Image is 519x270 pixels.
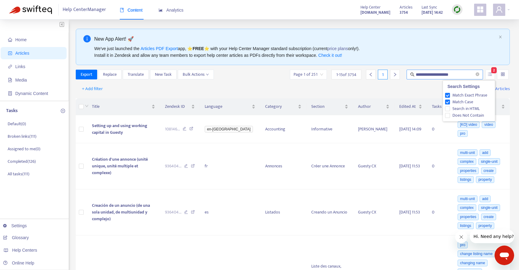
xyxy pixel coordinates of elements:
[260,143,306,189] td: Annonces
[482,121,495,128] span: video
[165,209,181,216] span: 936404 ...
[427,189,451,235] td: 0
[120,8,124,12] span: book
[6,107,18,115] p: Tasks
[378,70,388,79] div: 1
[159,8,184,13] span: Analytics
[458,158,476,165] span: complex
[165,126,180,133] span: 108146 ...
[476,72,479,76] span: close-circle
[205,126,253,133] span: en-[GEOGRAPHIC_DATA]
[63,4,106,16] span: Help Center Manager
[480,149,491,156] span: add
[432,103,442,110] span: Tasks
[458,222,474,229] span: listings
[476,72,479,78] span: close-circle
[8,51,12,55] span: account-book
[478,204,500,211] span: single-unit
[15,91,48,96] span: Dynamic Content
[260,115,306,143] td: Accounting
[81,71,92,78] span: Export
[159,8,163,12] span: area-chart
[165,103,190,110] span: Zendesk ID
[399,126,421,133] span: [DATE] 14:09
[495,246,514,265] iframe: Button to launch messaging window
[61,109,65,113] span: plus-circle
[480,195,491,202] span: add
[427,115,451,143] td: 0
[160,98,200,115] th: Zendesk ID
[399,162,420,170] span: [DATE] 11:53
[94,45,496,59] div: We've just launched the app, ⭐ ⭐️ with your Help Center Manager standard subscription (current on...
[265,103,297,110] span: Category
[470,230,514,243] iframe: Message from company
[87,98,160,115] th: Title
[8,158,36,165] p: Completed ( 126 )
[9,5,52,14] img: Swifteq
[260,98,306,115] th: Category
[410,72,415,77] span: search
[488,72,492,76] span: unordered-list
[128,71,144,78] span: Translate
[499,35,502,39] button: close
[476,176,494,183] span: property
[200,143,260,189] td: fr
[427,98,451,115] th: Tasks
[15,64,25,69] span: Links
[458,167,479,174] span: properties
[150,70,177,79] button: New Task
[76,70,97,79] button: Export
[458,213,479,220] span: properties
[458,176,474,183] span: listings
[458,149,477,156] span: multi-unit
[92,156,148,176] span: Création d'une annonce (unité unique, unité multiple et complexe)
[306,143,353,189] td: Créer une Annonce
[103,71,117,78] span: Replace
[3,223,27,228] a: Settings
[15,37,27,42] span: Home
[98,70,122,79] button: Replace
[123,70,149,79] button: Translate
[458,130,468,137] span: pro
[120,8,143,13] span: Content
[92,202,150,222] span: Creación de un anuncio (de una sola unidad, de multiunidad y complejo)
[205,103,250,110] span: Language
[306,115,353,143] td: Informative
[260,189,306,235] td: Listados
[491,67,497,73] span: 2
[458,204,476,211] span: complex
[353,143,394,189] td: Guesty CX
[8,146,40,152] p: Assigned to me ( 0 )
[3,261,34,265] a: Online Help
[8,38,12,42] span: home
[358,103,385,110] span: Author
[451,98,510,115] th: Labels
[399,209,420,216] span: [DATE] 11:53
[481,167,496,174] span: create
[318,53,342,58] a: Check it out!
[8,64,12,69] span: link
[458,260,488,266] span: changing name
[8,171,29,177] p: All tasks ( 111 )
[456,86,510,93] span: Getting started with Articles
[83,35,91,42] span: info-circle
[453,6,461,13] img: sync.dc5367851b00ba804db3.png
[393,72,397,77] span: right
[400,9,408,16] strong: 3754
[369,72,373,77] span: left
[8,133,36,140] p: Broken links ( 111 )
[449,84,510,94] a: Getting started with Articles
[422,9,443,16] strong: [DATE] 14:42
[495,6,503,13] span: user
[306,98,353,115] th: Section
[360,4,381,11] span: Help Center
[353,98,394,115] th: Author
[458,121,480,128] span: [KO] video
[3,235,29,240] a: Glossary
[183,71,209,78] span: Bulk Actions
[311,103,343,110] span: Section
[8,78,12,82] span: file-image
[15,51,29,56] span: Articles
[92,122,147,136] span: Setting up and using working capital in Guesty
